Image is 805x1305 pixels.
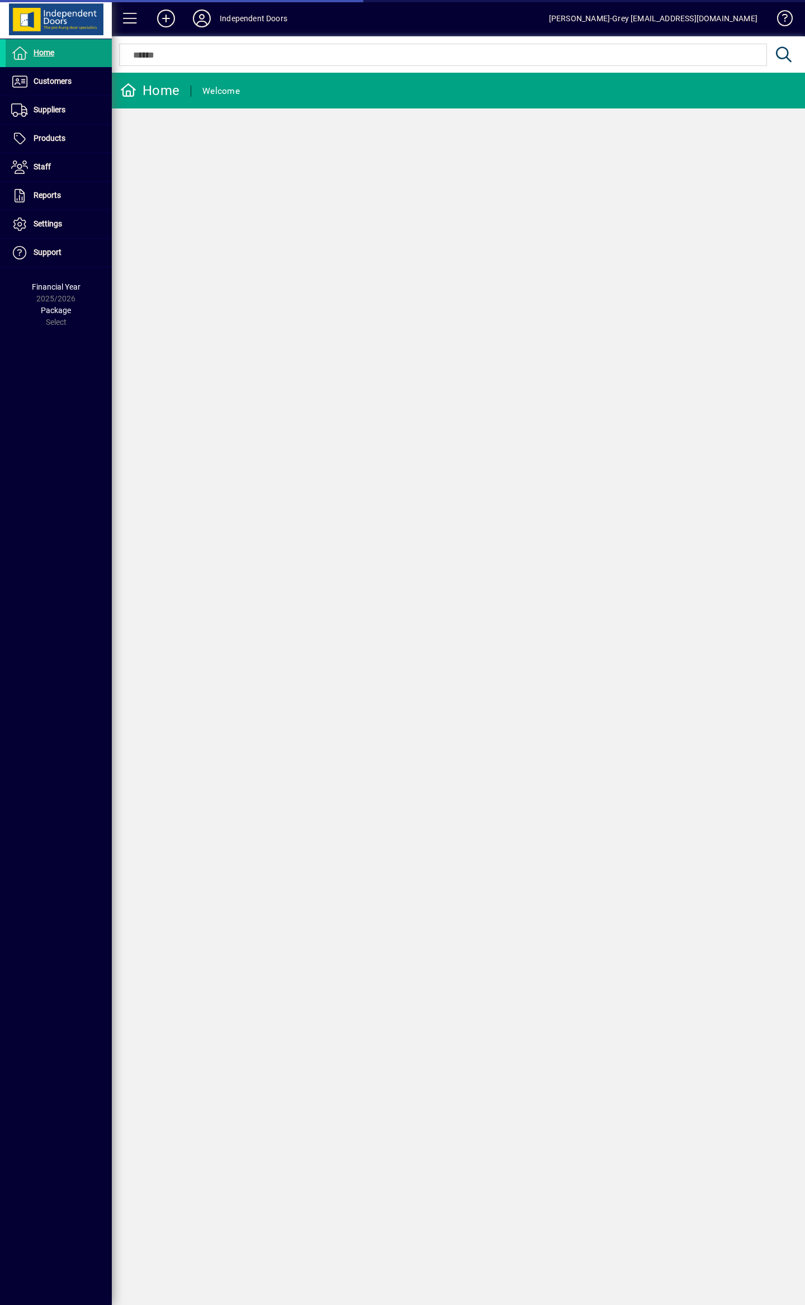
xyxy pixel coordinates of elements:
[34,48,54,57] span: Home
[34,105,65,114] span: Suppliers
[6,239,112,267] a: Support
[184,8,220,29] button: Profile
[34,248,61,257] span: Support
[32,282,80,291] span: Financial Year
[34,191,61,200] span: Reports
[6,210,112,238] a: Settings
[220,10,287,27] div: Independent Doors
[148,8,184,29] button: Add
[41,306,71,315] span: Package
[120,82,179,100] div: Home
[6,96,112,124] a: Suppliers
[34,77,72,86] span: Customers
[6,125,112,153] a: Products
[202,82,240,100] div: Welcome
[769,2,791,39] a: Knowledge Base
[6,153,112,181] a: Staff
[34,134,65,143] span: Products
[549,10,757,27] div: [PERSON_NAME]-Grey [EMAIL_ADDRESS][DOMAIN_NAME]
[34,219,62,228] span: Settings
[6,68,112,96] a: Customers
[34,162,51,171] span: Staff
[6,182,112,210] a: Reports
